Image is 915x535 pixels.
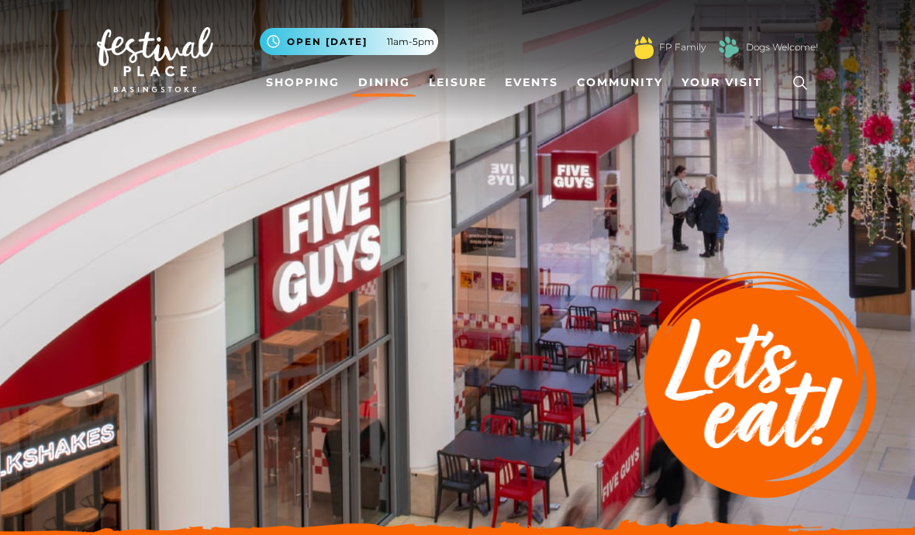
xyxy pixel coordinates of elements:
[682,74,762,91] span: Your Visit
[746,40,818,54] a: Dogs Welcome!
[423,68,493,97] a: Leisure
[352,68,416,97] a: Dining
[387,35,434,49] span: 11am-5pm
[499,68,565,97] a: Events
[260,68,346,97] a: Shopping
[675,68,776,97] a: Your Visit
[287,35,368,49] span: Open [DATE]
[97,27,213,92] img: Festival Place Logo
[659,40,706,54] a: FP Family
[571,68,669,97] a: Community
[260,28,438,55] button: Open [DATE] 11am-5pm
